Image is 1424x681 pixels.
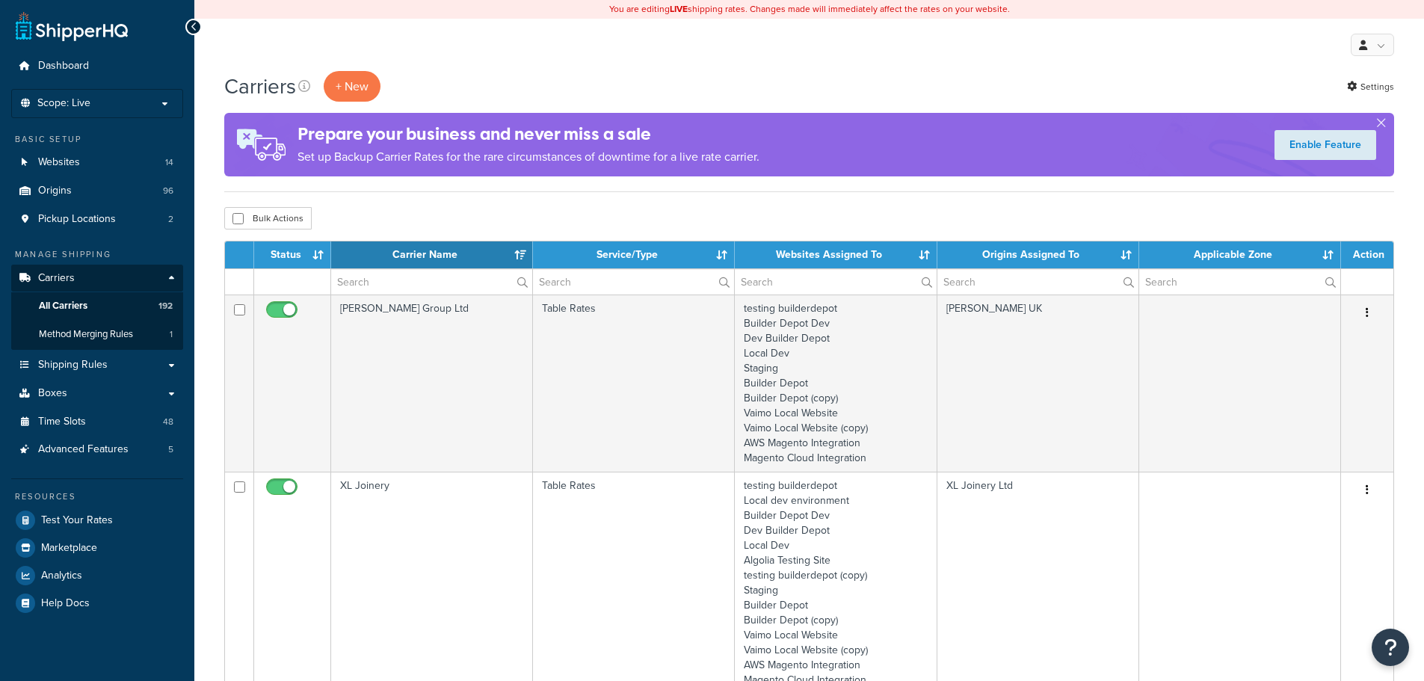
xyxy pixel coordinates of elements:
a: Advanced Features 5 [11,436,183,463]
span: 1 [170,328,173,341]
a: Shipping Rules [11,351,183,379]
button: Open Resource Center [1372,629,1409,666]
img: ad-rules-rateshop-fe6ec290ccb7230408bd80ed9643f0289d75e0ffd9eb532fc0e269fcd187b520.png [224,113,298,176]
th: Applicable Zone: activate to sort column ascending [1139,241,1341,268]
span: Analytics [41,570,82,582]
span: Time Slots [38,416,86,428]
span: Shipping Rules [38,359,108,372]
span: All Carriers [39,300,87,312]
span: Help Docs [41,597,90,610]
h1: Carriers [224,72,296,101]
td: [PERSON_NAME] UK [937,295,1139,472]
div: Manage Shipping [11,248,183,261]
div: Basic Setup [11,133,183,146]
li: Advanced Features [11,436,183,463]
b: LIVE [670,2,688,16]
a: Origins 96 [11,177,183,205]
button: Bulk Actions [224,207,312,229]
th: Websites Assigned To: activate to sort column ascending [735,241,937,268]
a: Time Slots 48 [11,408,183,436]
span: Dashboard [38,60,89,73]
span: 5 [168,443,173,456]
a: Analytics [11,562,183,589]
span: Marketplace [41,542,97,555]
a: Enable Feature [1274,130,1376,160]
th: Action [1341,241,1393,268]
span: 2 [168,213,173,226]
span: 96 [163,185,173,197]
li: All Carriers [11,292,183,320]
li: Time Slots [11,408,183,436]
span: Scope: Live [37,97,90,110]
a: Carriers [11,265,183,292]
span: Carriers [38,272,75,285]
span: Origins [38,185,72,197]
span: Method Merging Rules [39,328,133,341]
a: Marketplace [11,534,183,561]
h4: Prepare your business and never miss a sale [298,122,759,147]
span: Pickup Locations [38,213,116,226]
td: Table Rates [533,295,735,472]
span: Websites [38,156,80,169]
button: + New [324,71,380,102]
span: 48 [163,416,173,428]
a: Websites 14 [11,149,183,176]
span: Boxes [38,387,67,400]
span: Advanced Features [38,443,129,456]
li: Method Merging Rules [11,321,183,348]
li: Origins [11,177,183,205]
a: Dashboard [11,52,183,80]
a: Help Docs [11,590,183,617]
a: Pickup Locations 2 [11,206,183,233]
span: 192 [158,300,173,312]
li: Websites [11,149,183,176]
li: Pickup Locations [11,206,183,233]
span: Test Your Rates [41,514,113,527]
input: Search [1139,269,1340,295]
a: Test Your Rates [11,507,183,534]
input: Search [735,269,936,295]
li: Carriers [11,265,183,350]
a: Method Merging Rules 1 [11,321,183,348]
th: Status: activate to sort column ascending [254,241,331,268]
a: Boxes [11,380,183,407]
td: [PERSON_NAME] Group Ltd [331,295,533,472]
span: 14 [165,156,173,169]
div: Resources [11,490,183,503]
a: All Carriers 192 [11,292,183,320]
th: Service/Type: activate to sort column ascending [533,241,735,268]
input: Search [331,269,532,295]
p: Set up Backup Carrier Rates for the rare circumstances of downtime for a live rate carrier. [298,147,759,167]
input: Search [937,269,1138,295]
a: Settings [1347,76,1394,97]
td: testing builderdepot Builder Depot Dev Dev Builder Depot Local Dev Staging Builder Depot Builder ... [735,295,937,472]
th: Carrier Name: activate to sort column ascending [331,241,533,268]
a: ShipperHQ Home [16,11,128,41]
input: Search [533,269,734,295]
th: Origins Assigned To: activate to sort column ascending [937,241,1139,268]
